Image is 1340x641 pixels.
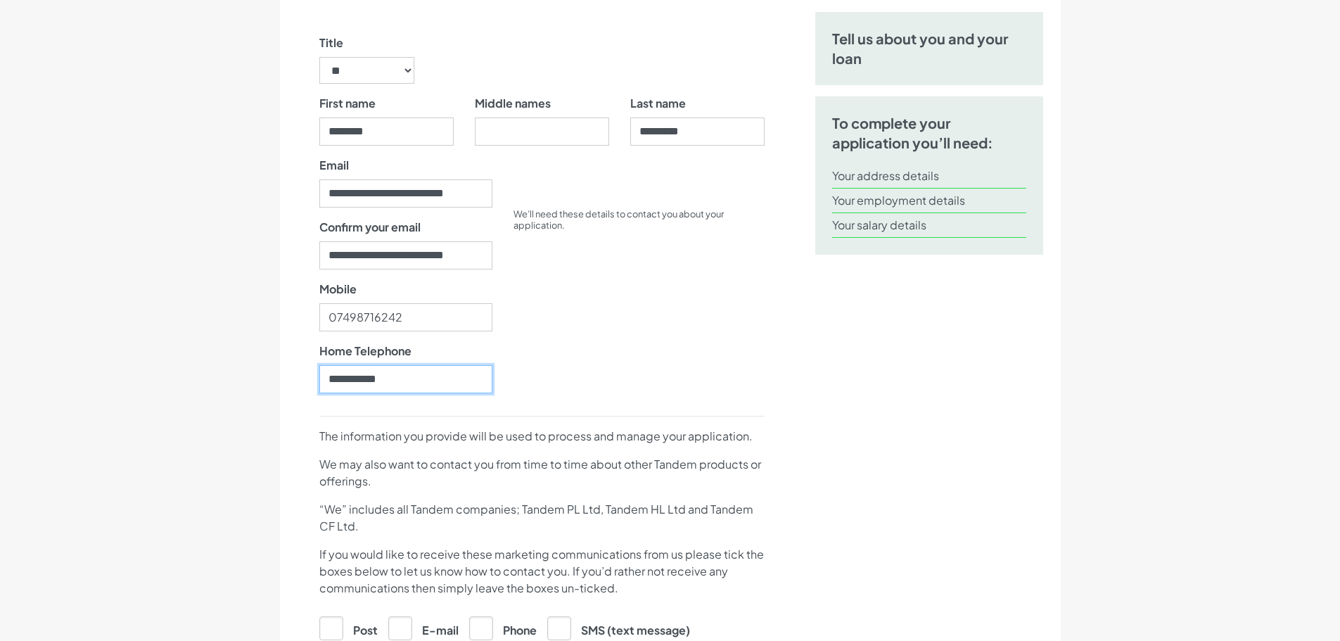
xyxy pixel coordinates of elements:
[319,616,378,639] label: Post
[832,213,1027,238] li: Your salary details
[469,616,537,639] label: Phone
[319,343,411,360] label: Home Telephone
[832,29,1027,68] h5: Tell us about you and your loan
[832,189,1027,213] li: Your employment details
[832,113,1027,153] h5: To complete your application you’ll need:
[319,219,421,236] label: Confirm your email
[547,616,690,639] label: SMS (text message)
[832,164,1027,189] li: Your address details
[319,428,765,445] p: The information you provide will be used to process and manage your application.
[319,501,765,535] p: “We” includes all Tandem companies; Tandem PL Ltd, Tandem HL Ltd and Tandem CF Ltd.
[319,456,765,490] p: We may also want to contact you from time to time about other Tandem products or offerings.
[513,208,724,231] small: We’ll need these details to contact you about your application.
[630,95,686,112] label: Last name
[319,281,357,298] label: Mobile
[475,95,551,112] label: Middle names
[388,616,459,639] label: E-mail
[319,157,349,174] label: Email
[319,95,376,112] label: First name
[319,546,765,597] p: If you would like to receive these marketing communications from us please tick the boxes below t...
[319,34,343,51] label: Title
